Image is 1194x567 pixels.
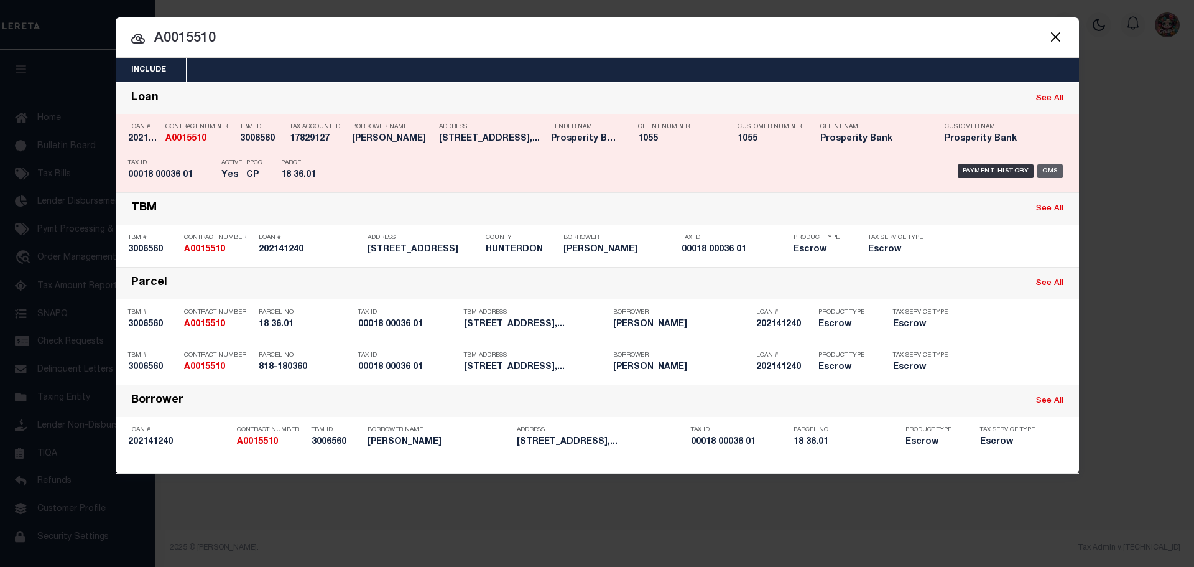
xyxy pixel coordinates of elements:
[818,352,874,359] p: Product Type
[128,362,178,373] h5: 3006560
[905,426,961,434] p: Product Type
[1036,397,1063,405] a: See All
[165,134,234,144] h5: A0015510
[638,123,719,131] p: Client Number
[613,352,750,359] p: Borrower
[893,309,949,316] p: Tax Service Type
[128,309,178,316] p: TBM #
[691,426,787,434] p: Tax ID
[905,437,961,448] h5: Escrow
[613,362,750,373] h5: NANCY J NORMAN
[893,362,949,373] h5: Escrow
[551,134,619,144] h5: Prosperity Bank
[818,319,874,330] h5: Escrow
[551,123,619,131] p: Lender Name
[237,437,305,448] h5: A0015510
[312,437,361,448] h5: 3006560
[464,319,607,330] h5: 157 COUNTY ROAD 513 FRENCHTOWN,...
[486,245,557,255] h5: HUNTERDON
[128,234,178,241] p: TBM #
[184,363,225,372] strong: A0015510
[794,426,899,434] p: Parcel No
[756,309,812,316] p: Loan #
[738,134,800,144] h5: 1055
[128,352,178,359] p: TBM #
[259,319,352,330] h5: 18 36.01
[221,170,240,180] h5: Yes
[290,123,346,131] p: Tax Account ID
[1036,95,1063,103] a: See All
[237,438,278,446] strong: A0015510
[312,426,361,434] p: TBM ID
[131,394,183,408] div: Borrower
[352,123,433,131] p: Borrower Name
[517,426,685,434] p: Address
[980,437,1042,448] h5: Escrow
[486,234,557,241] p: County
[439,134,545,144] h5: 157 COUNTY ROAD 513 FRENCHTOWN,...
[464,362,607,373] h5: 157 COUNTY ROAD 513 FRENCHTOWN,...
[368,437,511,448] h5: NANCY J NORMAN
[945,134,1050,144] h5: Prosperity Bank
[184,352,252,359] p: Contract Number
[638,134,719,144] h5: 1055
[116,58,182,82] button: Include
[358,309,458,316] p: Tax ID
[184,234,252,241] p: Contract Number
[368,245,479,255] h5: 157 COUNTY ROAD 513
[368,234,479,241] p: Address
[368,426,511,434] p: Borrower Name
[131,276,167,291] div: Parcel
[682,234,787,241] p: Tax ID
[128,134,159,144] h5: 202141240
[358,352,458,359] p: Tax ID
[259,352,352,359] p: Parcel No
[464,309,607,316] p: TBM Address
[517,437,685,448] h5: 157 COUNTY ROAD 513 FRENCHTOWN,...
[128,437,231,448] h5: 202141240
[246,170,262,180] h5: CP
[738,123,802,131] p: Customer Number
[184,245,225,254] strong: A0015510
[259,309,352,316] p: Parcel No
[893,352,949,359] p: Tax Service Type
[818,362,874,373] h5: Escrow
[240,134,284,144] h5: 3006560
[358,362,458,373] h5: 00018 00036 01
[221,159,242,167] p: Active
[756,352,812,359] p: Loan #
[116,28,1079,50] input: Start typing...
[165,134,206,143] strong: A0015510
[184,309,252,316] p: Contract Number
[613,319,750,330] h5: NANCY J NORMAN
[259,234,361,241] p: Loan #
[128,245,178,255] h5: 3006560
[868,234,930,241] p: Tax Service Type
[128,123,159,131] p: Loan #
[131,91,159,106] div: Loan
[240,123,284,131] p: TBM ID
[1037,164,1063,178] div: OMS
[128,319,178,330] h5: 3006560
[259,362,352,373] h5: 818-180360
[868,245,930,255] h5: Escrow
[1036,205,1063,213] a: See All
[128,170,215,180] h5: 00018 00036 01
[794,437,899,448] h5: 18 36.01
[945,123,1050,131] p: Customer Name
[756,319,812,330] h5: 202141240
[958,164,1034,178] div: Payment History
[980,426,1042,434] p: Tax Service Type
[464,352,607,359] p: TBM Address
[352,134,433,144] h5: NANCY NORMAN
[893,319,949,330] h5: Escrow
[259,245,361,255] h5: 202141240
[165,123,234,131] p: Contract Number
[1048,29,1064,45] button: Close
[281,159,337,167] p: Parcel
[794,234,849,241] p: Product Type
[281,170,337,180] h5: 18 36.01
[820,123,926,131] p: Client Name
[756,362,812,373] h5: 202141240
[439,123,545,131] p: Address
